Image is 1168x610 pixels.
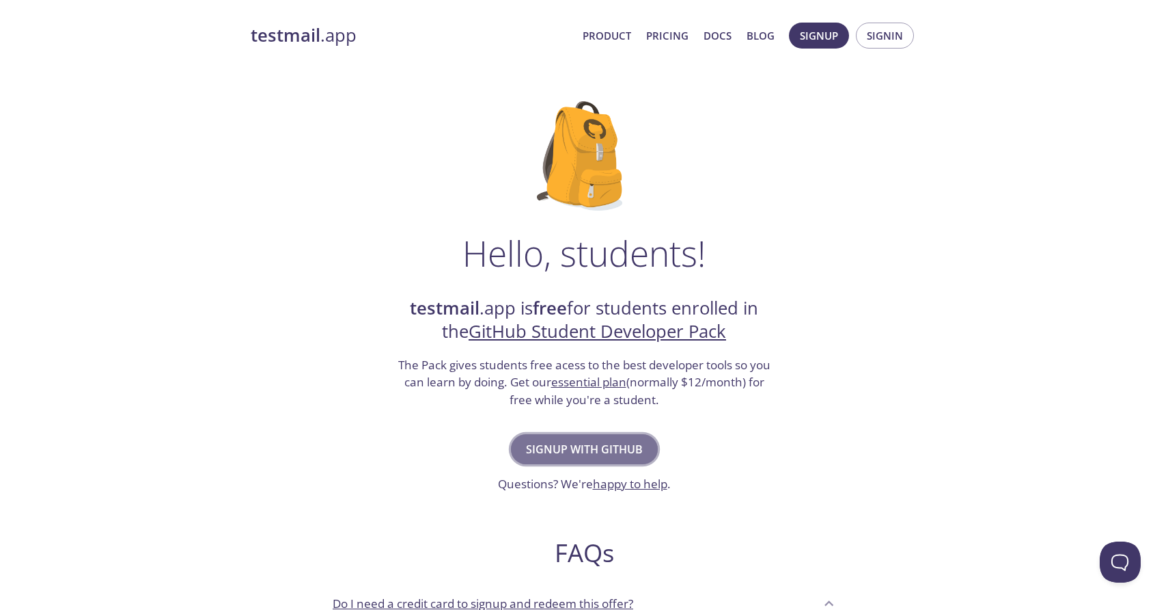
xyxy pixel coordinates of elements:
a: Pricing [646,27,689,44]
h3: Questions? We're . [498,475,671,493]
h2: .app is for students enrolled in the [396,297,772,344]
strong: testmail [251,23,320,47]
iframe: Help Scout Beacon - Open [1100,542,1141,583]
a: happy to help [593,476,667,492]
a: Product [583,27,631,44]
img: github-student-backpack.png [537,101,632,211]
button: Signup [789,23,849,49]
a: testmail.app [251,24,572,47]
h1: Hello, students! [462,233,706,274]
h2: FAQs [322,538,846,568]
h3: The Pack gives students free acess to the best developer tools so you can learn by doing. Get our... [396,356,772,409]
strong: free [533,296,567,320]
a: Blog [747,27,775,44]
a: essential plan [551,374,626,390]
a: Docs [704,27,732,44]
strong: testmail [410,296,479,320]
span: Signup [800,27,838,44]
button: Signin [856,23,914,49]
a: GitHub Student Developer Pack [469,319,726,343]
button: Signup with GitHub [511,434,658,464]
span: Signin [867,27,903,44]
span: Signup with GitHub [526,440,643,459]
